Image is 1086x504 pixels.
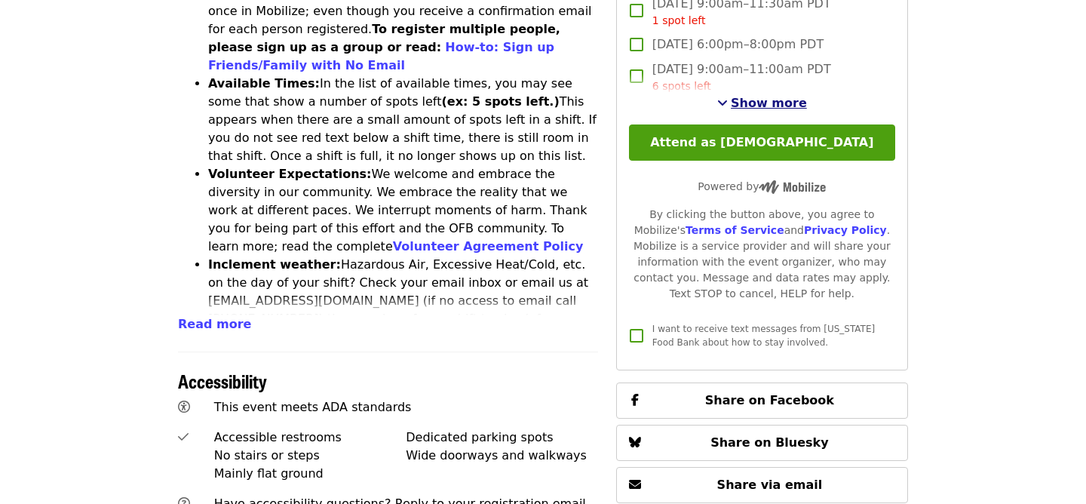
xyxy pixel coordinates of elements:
[208,167,372,181] strong: Volunteer Expectations:
[705,393,834,407] span: Share on Facebook
[731,96,807,110] span: Show more
[804,224,887,236] a: Privacy Policy
[710,435,829,450] span: Share on Bluesky
[214,400,412,414] span: This event meets ADA standards
[178,317,251,331] span: Read more
[214,447,406,465] div: No stairs or steps
[698,180,826,192] span: Powered by
[441,94,559,109] strong: (ex: 5 spots left.)
[652,324,875,348] span: I want to receive text messages from [US_STATE] Food Bank about how to stay involved.
[178,315,251,333] button: Read more
[652,35,824,54] span: [DATE] 6:00pm–8:00pm PDT
[393,239,584,254] a: Volunteer Agreement Policy
[406,447,598,465] div: Wide doorways and walkways
[178,430,189,444] i: check icon
[208,40,554,72] a: How-to: Sign up Friends/Family with No Email
[406,429,598,447] div: Dedicated parking spots
[616,467,908,503] button: Share via email
[717,94,807,112] button: See more timeslots
[208,75,598,165] li: In the list of available times, you may see some that show a number of spots left This appears wh...
[178,367,267,394] span: Accessibility
[214,465,406,483] div: Mainly flat ground
[629,124,895,161] button: Attend as [DEMOGRAPHIC_DATA]
[759,180,826,194] img: Powered by Mobilize
[208,22,560,54] strong: To register multiple people, please sign up as a group or read:
[652,80,711,92] span: 6 spots left
[686,224,784,236] a: Terms of Service
[208,165,598,256] li: We welcome and embrace the diversity in our community. We embrace the reality that we work at dif...
[616,383,908,419] button: Share on Facebook
[208,76,320,91] strong: Available Times:
[629,207,895,302] div: By clicking the button above, you agree to Mobilize's and . Mobilize is a service provider and wi...
[208,257,341,272] strong: Inclement weather:
[652,14,706,26] span: 1 spot left
[652,60,831,94] span: [DATE] 9:00am–11:00am PDT
[214,429,406,447] div: Accessible restrooms
[717,478,823,492] span: Share via email
[208,256,598,346] li: Hazardous Air, Excessive Heat/Cold, etc. on the day of your shift? Check your email inbox or emai...
[616,425,908,461] button: Share on Bluesky
[178,400,190,414] i: universal-access icon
